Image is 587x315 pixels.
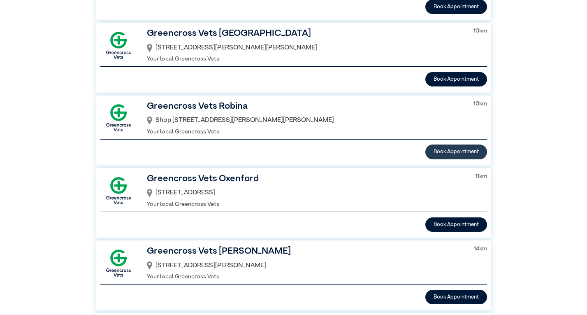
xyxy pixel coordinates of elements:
p: Your local Greencross Vets [147,200,464,209]
button: Book Appointment [425,217,487,232]
p: Your local Greencross Vets [147,128,463,137]
button: Book Appointment [425,72,487,86]
img: GX-Square.png [100,173,137,209]
img: GX-Square.png [100,245,137,281]
h3: Greencross Vets [GEOGRAPHIC_DATA] [147,27,463,41]
img: GX-Square.png [100,27,137,63]
button: Book Appointment [425,290,487,304]
div: [STREET_ADDRESS] [147,186,464,200]
p: 14 km [474,245,487,254]
h3: Greencross Vets Oxenford [147,172,464,186]
div: [STREET_ADDRESS][PERSON_NAME][PERSON_NAME] [147,41,463,55]
p: Your local Greencross Vets [147,55,463,64]
p: 10 km [473,27,487,36]
h3: Greencross Vets [PERSON_NAME] [147,245,463,259]
div: [STREET_ADDRESS][PERSON_NAME] [147,259,463,273]
img: GX-Square.png [100,100,137,136]
div: Shop [STREET_ADDRESS][PERSON_NAME][PERSON_NAME] [147,113,463,127]
button: Book Appointment [425,145,487,159]
p: 10 km [473,100,487,109]
p: 11 km [475,172,487,181]
p: Your local Greencross Vets [147,273,463,282]
h3: Greencross Vets Robina [147,100,463,114]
